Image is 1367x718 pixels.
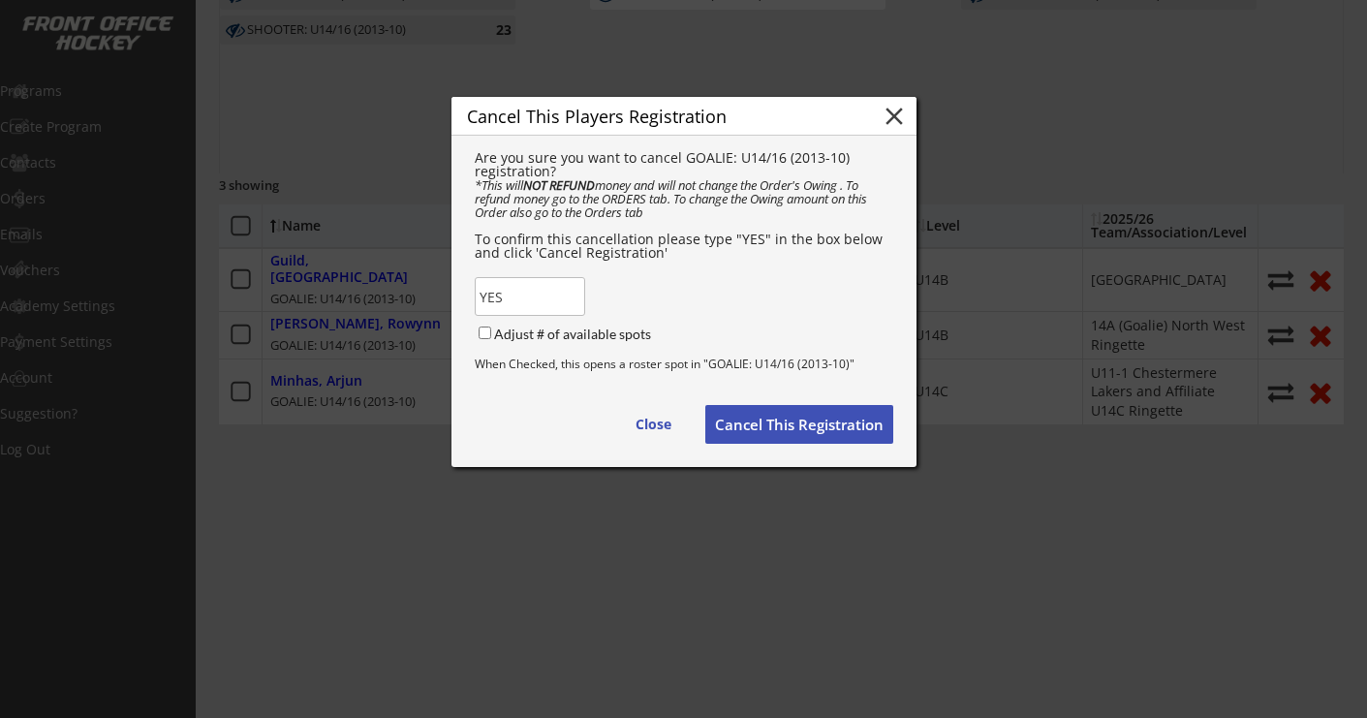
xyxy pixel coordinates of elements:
[475,358,893,382] div: When Checked, this opens a roster spot in "GOALIE: U14/16 (2013-10)"
[494,326,651,342] label: Adjust # of available spots
[880,102,909,131] button: close
[523,176,595,194] strong: NOT REFUND
[705,405,893,444] button: Cancel This Registration
[467,108,860,125] div: Cancel This Players Registration
[475,151,893,262] div: Are you sure you want to cancel GOALIE: U14/16 (2013-10) registration? To confirm this cancellati...
[475,176,870,221] em: *This will money and will not change the Order's Owing . To refund money go to the ORDERS tab. To...
[612,405,695,444] button: Close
